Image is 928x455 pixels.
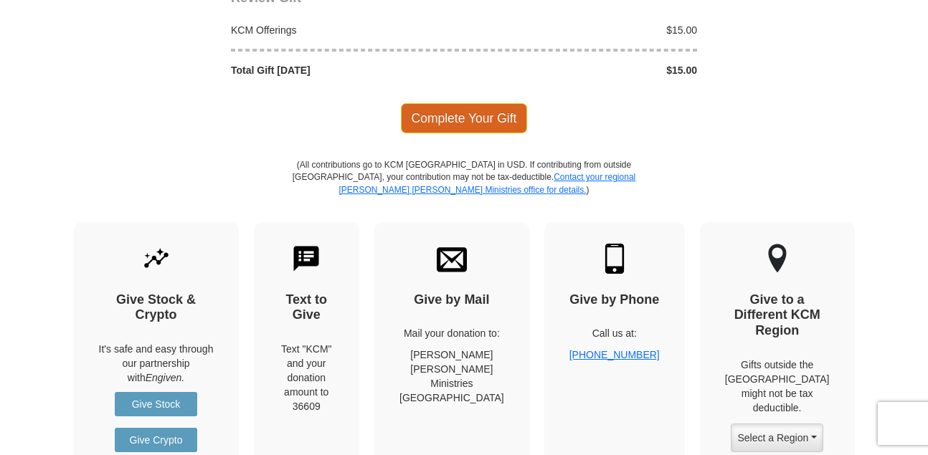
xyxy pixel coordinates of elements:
div: $15.00 [464,23,705,37]
a: [PHONE_NUMBER] [569,349,660,360]
h4: Text to Give [279,292,335,323]
p: Mail your donation to: [399,326,504,340]
a: Give Stock [115,392,197,416]
div: Total Gift [DATE] [224,63,465,77]
p: Gifts outside the [GEOGRAPHIC_DATA] might not be tax deductible. [725,358,830,415]
img: envelope.svg [437,244,467,274]
p: (All contributions go to KCM [GEOGRAPHIC_DATA] in USD. If contributing from outside [GEOGRAPHIC_D... [292,159,636,221]
h4: Give Stock & Crypto [99,292,214,323]
div: KCM Offerings [224,23,465,37]
div: $15.00 [464,63,705,77]
span: Complete Your Gift [401,103,528,133]
i: Engiven. [146,372,184,383]
img: give-by-stock.svg [141,244,171,274]
p: Call us at: [569,326,660,340]
img: mobile.svg [600,244,630,274]
button: Select a Region [731,423,823,452]
div: Text "KCM" and your donation amount to 36609 [279,342,335,413]
p: [PERSON_NAME] [PERSON_NAME] Ministries [GEOGRAPHIC_DATA] [399,348,504,405]
img: text-to-give.svg [291,244,321,274]
h4: Give by Phone [569,292,660,308]
h4: Give to a Different KCM Region [725,292,830,339]
a: Give Crypto [115,428,197,452]
h4: Give by Mail [399,292,504,308]
a: Contact your regional [PERSON_NAME] [PERSON_NAME] Ministries office for details. [338,172,635,194]
img: other-region [767,244,787,274]
p: It's safe and easy through our partnership with [99,342,214,385]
